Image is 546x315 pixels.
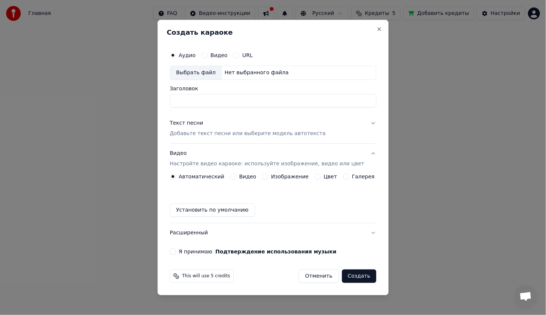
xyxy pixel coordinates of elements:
[170,160,364,168] p: Настройте видео караоке: используйте изображение, видео или цвет
[170,86,376,91] label: Заголовок
[324,174,337,179] label: Цвет
[179,53,196,58] label: Аудио
[271,174,309,179] label: Изображение
[352,174,375,179] label: Галерея
[170,130,326,137] p: Добавьте текст песни или выберите модель автотекста
[170,223,376,243] button: Расширенный
[299,269,339,283] button: Отменить
[170,119,203,127] div: Текст песни
[170,174,376,223] div: ВидеоНастройте видео караоке: используйте изображение, видео или цвет
[170,203,255,217] button: Установить по умолчанию
[243,53,253,58] label: URL
[222,69,292,77] div: Нет выбранного файла
[179,174,224,179] label: Автоматический
[170,113,376,143] button: Текст песниДобавьте текст песни или выберите модель автотекста
[210,53,228,58] label: Видео
[170,150,364,168] div: Видео
[179,249,337,254] label: Я принимаю
[170,144,376,174] button: ВидеоНастройте видео караоке: используйте изображение, видео или цвет
[167,29,379,36] h2: Создать караоке
[342,269,376,283] button: Создать
[215,249,336,254] button: Я принимаю
[239,174,256,179] label: Видео
[170,66,222,79] div: Выбрать файл
[182,273,230,279] span: This will use 5 credits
